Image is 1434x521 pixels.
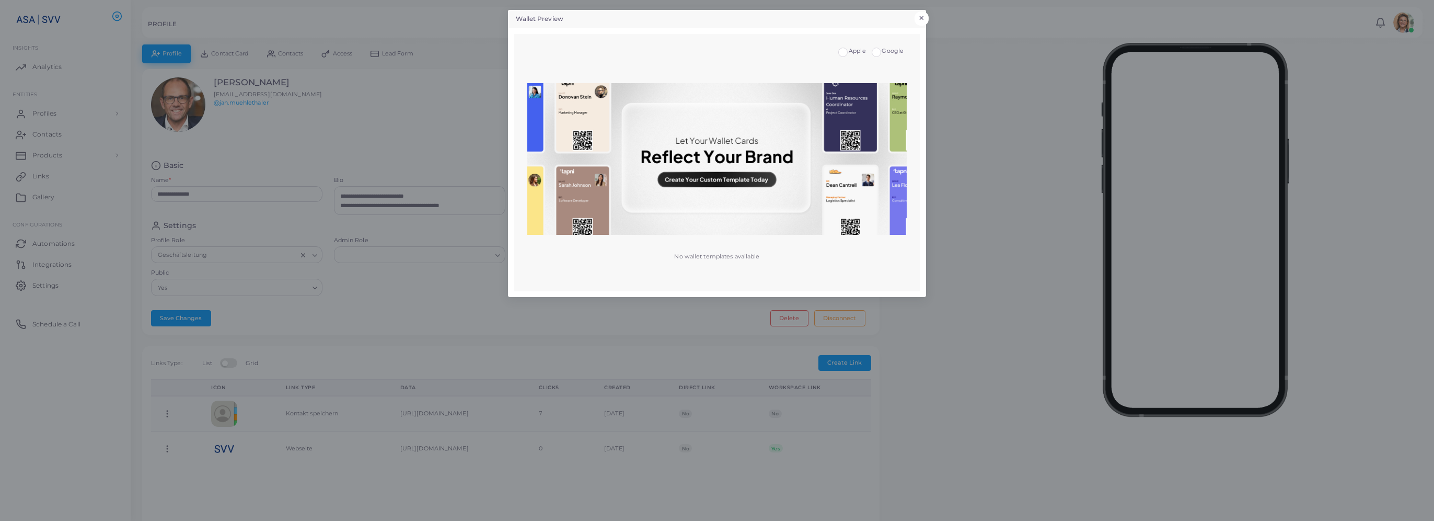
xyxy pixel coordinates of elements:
span: Apple [849,47,866,54]
span: Google [882,47,904,54]
p: No wallet templates available [674,252,759,261]
button: Close [915,12,929,25]
img: No wallet templates [527,83,906,235]
h5: Wallet Preview [516,15,563,24]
